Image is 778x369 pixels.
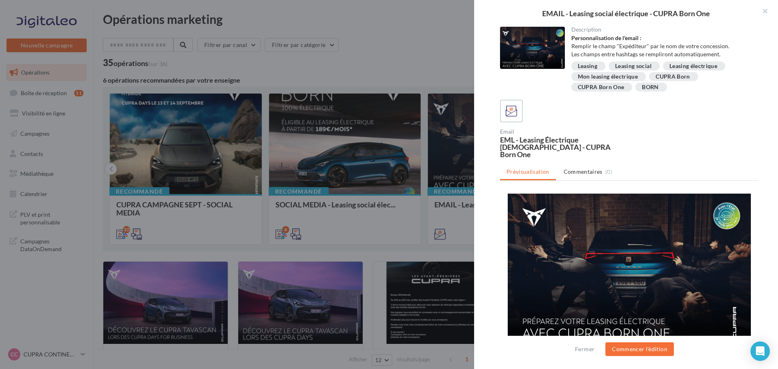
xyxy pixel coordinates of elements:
[14,164,36,171] span: Bonjour
[571,42,752,50] li: Remplir le champ "Expéditeur" par le nom de votre concession.
[642,84,658,90] div: BORN
[564,168,603,176] span: Commentaires
[571,50,752,58] li: Les champs entre hashtags se rempliront automatiquement.
[14,177,229,190] span: Dès le , CUPRA renforce sa participation au programme gouvernemental avec
[500,136,626,158] div: EML - Leasing Électrique [DEMOGRAPHIC_DATA] - CUPRA Born One
[605,169,612,175] span: (0)
[571,27,752,32] div: Description
[572,344,598,354] button: Fermer
[578,74,638,80] div: Mon leasing électrique
[30,177,49,183] strong: [DATE]
[669,63,717,69] div: Leasing électrique
[615,63,652,69] div: Leasing social
[656,74,690,80] div: CUPRA Born
[36,164,70,171] strong: #firstName#,
[571,34,641,41] strong: Personnalisation de l'email :
[487,10,765,17] div: EMAIL - Leasing social électrique - CUPRA Born One
[578,84,624,90] div: CUPRA Born One
[750,341,770,361] div: Open Intercom Messenger
[500,129,626,134] div: Email
[578,63,597,69] div: Leasing
[605,342,674,356] button: Commencer l'édition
